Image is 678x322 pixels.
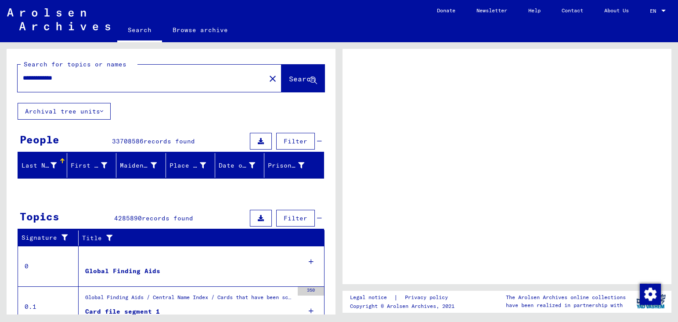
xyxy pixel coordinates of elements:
span: 33708586 [112,137,144,145]
a: Legal notice [350,293,394,302]
img: Change consent [640,284,661,305]
span: Filter [284,214,307,222]
div: Signature [22,231,80,245]
button: Filter [276,133,315,150]
div: | [350,293,458,302]
div: Signature [22,233,72,242]
div: Place of Birth [169,158,217,172]
p: Copyright © Arolsen Archives, 2021 [350,302,458,310]
a: Search [117,19,162,42]
div: Card file segment 1 [85,307,160,316]
span: Filter [284,137,307,145]
div: Change consent [639,283,660,304]
mat-label: Search for topics or names [24,60,126,68]
p: have been realized in partnership with [506,301,626,309]
div: Date of Birth [219,161,255,170]
mat-header-cell: First Name [67,153,116,178]
button: Clear [264,70,281,87]
mat-icon: close [267,73,278,84]
button: Search [281,65,325,92]
p: The Arolsen Archives online collections [506,293,626,301]
div: First Name [71,161,107,170]
td: 0 [18,246,79,286]
div: Maiden Name [120,161,156,170]
mat-header-cell: Prisoner # [264,153,324,178]
div: Title [82,231,316,245]
div: Date of Birth [219,158,266,172]
div: Global Finding Aids [85,267,160,276]
div: Title [82,234,307,243]
mat-header-cell: Date of Birth [215,153,264,178]
div: Prisoner # [268,161,304,170]
a: Privacy policy [398,293,458,302]
div: Place of Birth [169,161,206,170]
button: Filter [276,210,315,227]
img: yv_logo.png [635,290,667,312]
span: Search [289,74,315,83]
span: records found [142,214,193,222]
div: Prisoner # [268,158,315,172]
span: 4285890 [114,214,142,222]
mat-header-cell: Maiden Name [116,153,166,178]
div: People [20,132,59,147]
a: Browse archive [162,19,238,40]
div: Last Name [22,158,68,172]
span: records found [144,137,195,145]
img: Arolsen_neg.svg [7,8,110,30]
button: Archival tree units [18,103,111,120]
div: First Name [71,158,118,172]
div: Maiden Name [120,158,167,172]
div: Topics [20,209,59,224]
mat-header-cell: Place of Birth [166,153,215,178]
div: Global Finding Aids / Central Name Index / Cards that have been scanned during first sequential m... [85,293,293,306]
span: EN [650,8,660,14]
mat-header-cell: Last Name [18,153,67,178]
div: Last Name [22,161,57,170]
div: 350 [298,287,324,296]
